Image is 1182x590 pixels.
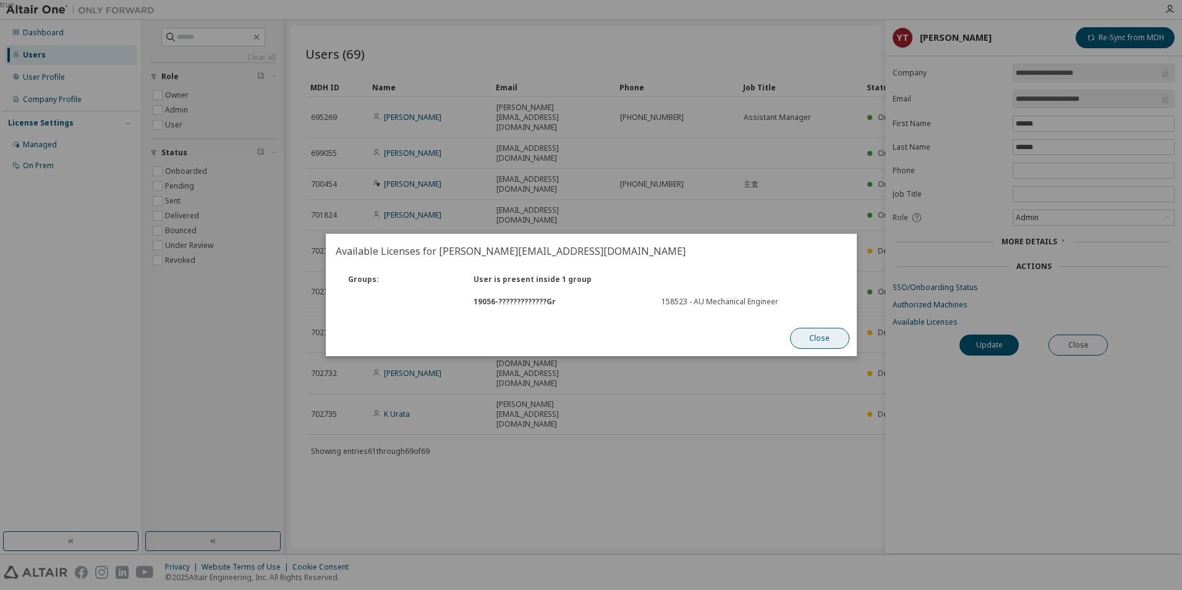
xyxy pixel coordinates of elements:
h2: Available Licenses for [PERSON_NAME][EMAIL_ADDRESS][DOMAIN_NAME] [326,234,857,268]
button: Close [789,328,849,349]
div: User is present inside 1 group [466,275,653,284]
div: Groups : [341,275,466,284]
div: 19056 - ?????????????Gr [466,297,653,307]
div: 158523 - AU Mechanical Engineer [661,297,834,307]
